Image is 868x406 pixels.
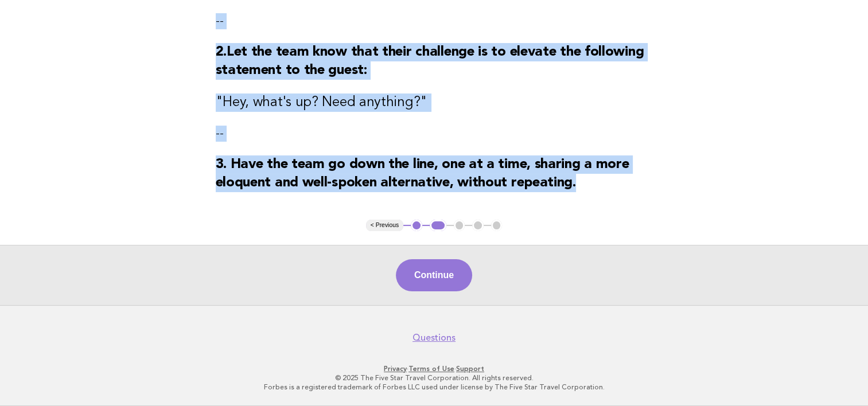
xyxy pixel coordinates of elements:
button: Continue [396,259,472,291]
p: Forbes is a registered trademark of Forbes LLC used under license by The Five Star Travel Corpora... [83,382,785,392]
a: Questions [412,332,456,343]
a: Support [456,365,484,373]
strong: 2.Let the team know that their challenge is to elevate the following statement to the guest: [216,45,644,77]
button: 2 [430,220,446,231]
p: © 2025 The Five Star Travel Corporation. All rights reserved. [83,373,785,382]
button: 1 [411,220,422,231]
p: -- [216,13,653,29]
button: < Previous [366,220,403,231]
a: Privacy [384,365,407,373]
p: · · [83,364,785,373]
h3: "Hey, what's up? Need anything?" [216,93,653,112]
p: -- [216,126,653,142]
strong: 3. Have the team go down the line, one at a time, sharing a more eloquent and well-spoken alterna... [216,158,629,190]
a: Terms of Use [408,365,454,373]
